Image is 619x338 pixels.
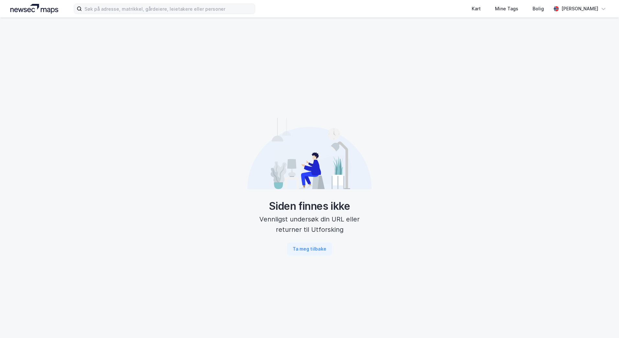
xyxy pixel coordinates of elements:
[587,307,619,338] iframe: Chat Widget
[287,242,332,255] button: Ta meg tilbake
[495,5,518,13] div: Mine Tags
[247,200,372,213] div: Siden finnes ikke
[533,5,544,13] div: Bolig
[10,4,58,14] img: logo.a4113a55bc3d86da70a041830d287a7e.svg
[561,5,598,13] div: [PERSON_NAME]
[247,214,372,235] div: Vennligst undersøk din URL eller returner til Utforsking
[472,5,481,13] div: Kart
[82,4,255,14] input: Søk på adresse, matrikkel, gårdeiere, leietakere eller personer
[587,307,619,338] div: Kontrollprogram for chat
